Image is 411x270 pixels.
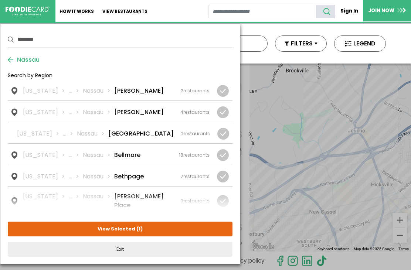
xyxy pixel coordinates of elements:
[334,35,386,52] button: LEGEND
[181,88,183,94] span: 2
[181,88,210,94] div: restaurants
[8,242,232,257] button: Exit
[8,55,40,64] button: Nassau
[77,129,108,138] li: Nassau
[8,72,232,85] div: Search by Region
[69,192,83,210] li: ...
[181,173,210,180] div: restaurants
[179,152,183,158] span: 18
[275,35,327,52] button: FILTERS
[8,222,232,236] button: View Selected (1)
[181,173,183,180] span: 7
[69,86,83,95] li: ...
[114,108,164,117] li: [PERSON_NAME]
[69,108,83,117] li: ...
[180,109,210,116] div: restaurants
[69,151,83,160] li: ...
[23,192,69,210] li: [US_STATE]
[83,86,114,95] li: Nassau
[83,192,114,210] li: Nassau
[114,172,144,181] li: Bethpage
[179,152,210,158] div: restaurants
[8,85,232,100] a: [US_STATE] ... Nassau [PERSON_NAME] 2restaurants
[23,108,69,117] li: [US_STATE]
[63,129,77,138] li: ...
[8,165,232,186] a: [US_STATE] ... Nassau Bethpage 7restaurants
[6,7,50,16] img: FoodieCard; Eat, Drink, Save, Donate
[8,122,232,143] a: [US_STATE] ... Nassau [GEOGRAPHIC_DATA] 2restaurants
[139,225,140,232] span: 1
[23,151,69,160] li: [US_STATE]
[13,55,40,64] span: Nassau
[180,198,183,204] span: 9
[114,86,164,95] li: [PERSON_NAME]
[180,198,210,204] div: restaurants
[17,129,63,138] li: [US_STATE]
[83,108,114,117] li: Nassau
[83,151,114,160] li: Nassau
[83,172,114,181] li: Nassau
[180,109,183,115] span: 4
[114,192,173,210] li: [PERSON_NAME] Place
[335,4,363,17] a: Sign In
[181,130,184,137] span: 2
[8,187,232,213] a: [US_STATE] ... Nassau [PERSON_NAME] Place 9restaurants
[8,144,232,165] a: [US_STATE] ... Nassau Bellmore 18restaurants
[316,5,335,18] button: search
[108,129,174,138] li: [GEOGRAPHIC_DATA]
[114,151,140,160] li: Bellmore
[181,130,210,137] div: restaurants
[208,5,317,18] input: restaurant search
[69,172,83,181] li: ...
[23,172,69,181] li: [US_STATE]
[8,101,232,122] a: [US_STATE] ... Nassau [PERSON_NAME] 4restaurants
[23,86,69,95] li: [US_STATE]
